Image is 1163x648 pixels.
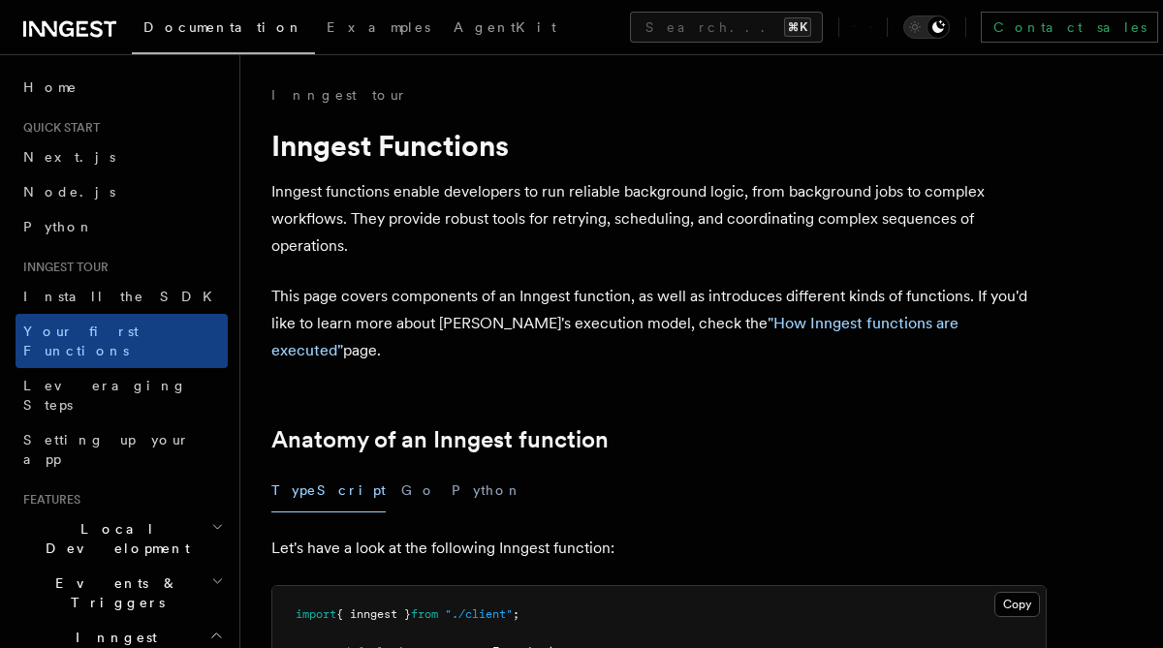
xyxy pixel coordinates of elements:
[16,120,100,136] span: Quick start
[630,12,823,43] button: Search...⌘K
[327,19,430,35] span: Examples
[16,573,211,612] span: Events & Triggers
[23,77,78,97] span: Home
[315,6,442,52] a: Examples
[271,469,386,512] button: TypeScript
[784,17,811,37] kbd: ⌘K
[16,566,228,620] button: Events & Triggers
[411,607,438,621] span: from
[16,260,109,275] span: Inngest tour
[16,368,228,422] a: Leveraging Steps
[23,289,224,304] span: Install the SDK
[23,324,139,358] span: Your first Functions
[23,149,115,165] span: Next.js
[296,607,336,621] span: import
[132,6,315,54] a: Documentation
[16,314,228,368] a: Your first Functions
[16,174,228,209] a: Node.js
[16,492,80,508] span: Features
[513,607,519,621] span: ;
[271,426,609,453] a: Anatomy of an Inngest function
[16,139,228,174] a: Next.js
[23,378,187,413] span: Leveraging Steps
[994,592,1040,617] button: Copy
[452,469,522,512] button: Python
[143,19,303,35] span: Documentation
[16,70,228,105] a: Home
[271,128,1047,163] h1: Inngest Functions
[16,279,228,314] a: Install the SDK
[271,283,1047,364] p: This page covers components of an Inngest function, as well as introduces different kinds of func...
[16,422,228,477] a: Setting up your app
[23,219,94,234] span: Python
[981,12,1158,43] a: Contact sales
[401,469,436,512] button: Go
[271,85,407,105] a: Inngest tour
[16,519,211,558] span: Local Development
[23,432,190,467] span: Setting up your app
[454,19,556,35] span: AgentKit
[23,184,115,200] span: Node.js
[903,15,950,39] button: Toggle dark mode
[271,535,1047,562] p: Let's have a look at the following Inngest function:
[336,607,411,621] span: { inngest }
[271,178,1047,260] p: Inngest functions enable developers to run reliable background logic, from background jobs to com...
[442,6,568,52] a: AgentKit
[445,607,513,621] span: "./client"
[16,511,228,566] button: Local Development
[16,209,228,244] a: Python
